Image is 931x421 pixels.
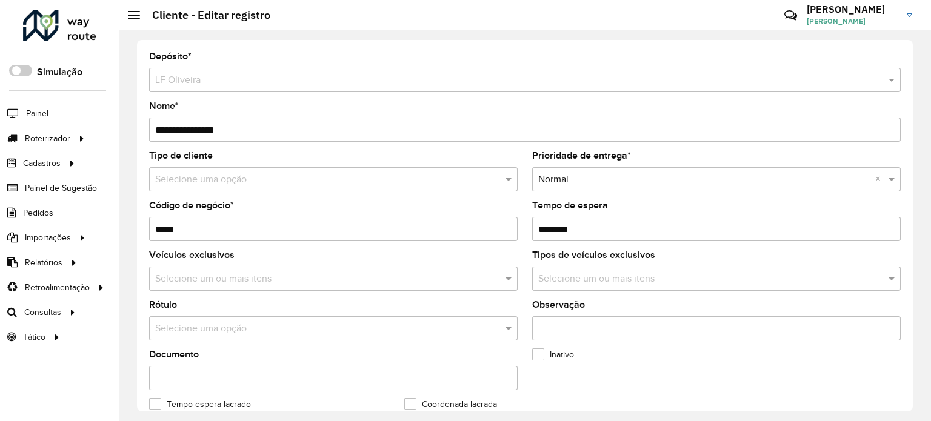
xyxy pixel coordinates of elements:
h3: [PERSON_NAME] [807,4,898,15]
label: Observação [532,297,585,312]
label: Prioridade de entrega [532,148,631,163]
span: Painel de Sugestão [25,182,97,194]
label: Nome [149,99,179,113]
label: Veículos exclusivos [149,248,235,262]
label: Simulação [37,65,82,79]
a: Contato Rápido [778,2,804,28]
label: Documento [149,347,199,362]
label: Código de negócio [149,198,234,213]
label: Depósito [149,49,192,64]
span: Cadastros [23,157,61,170]
span: Pedidos [23,207,53,219]
span: Importações [25,231,71,244]
span: [PERSON_NAME] [807,16,898,27]
h2: Cliente - Editar registro [140,8,270,22]
label: Tipo de cliente [149,148,213,163]
span: Relatórios [25,256,62,269]
label: Coordenada lacrada [404,398,497,411]
label: Tempo espera lacrado [149,398,251,411]
label: Tempo de espera [532,198,608,213]
span: Tático [23,331,45,343]
label: Rótulo [149,297,177,312]
label: Tipos de veículos exclusivos [532,248,655,262]
span: Roteirizador [25,132,70,145]
span: Clear all [875,172,886,187]
span: Painel [26,107,48,120]
label: Inativo [532,348,574,361]
span: Consultas [24,306,61,319]
span: Retroalimentação [25,281,90,294]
